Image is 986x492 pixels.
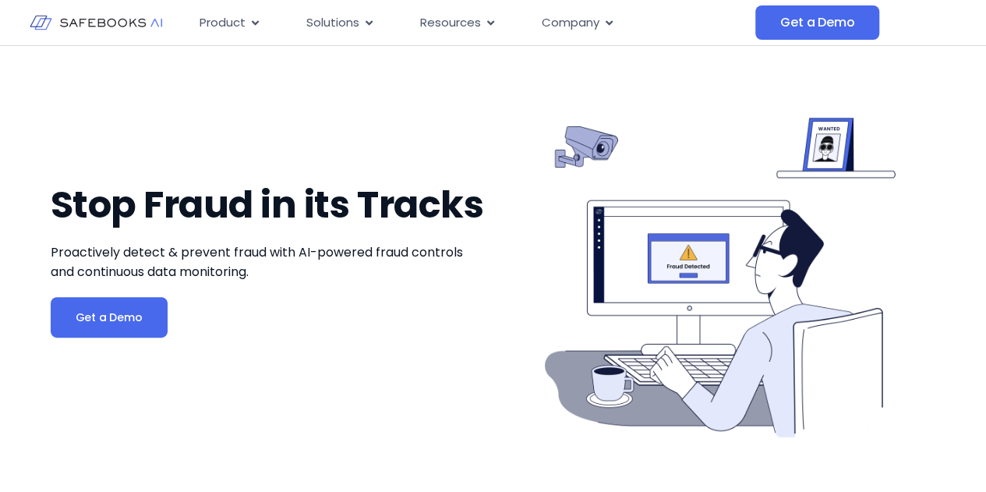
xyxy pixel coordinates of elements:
span: Proactively detect & prevent fraud with AI-powered fraud controls and continuous data monitoring. [51,243,463,281]
span: Product [200,14,246,32]
span: Company [542,14,599,32]
span: Solutions [306,14,359,32]
span: Get a Demo [780,15,854,30]
span: Get a Demo [76,310,143,325]
a: Get a Demo [755,5,879,40]
img: Financial Fraud Detection 1 [532,90,905,462]
span: Resources [420,14,481,32]
div: Menu Toggle [187,8,755,38]
h1: Stop Fraud in its Tracks [51,183,486,227]
a: Get a Demo [51,297,168,338]
nav: Menu [187,8,755,38]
